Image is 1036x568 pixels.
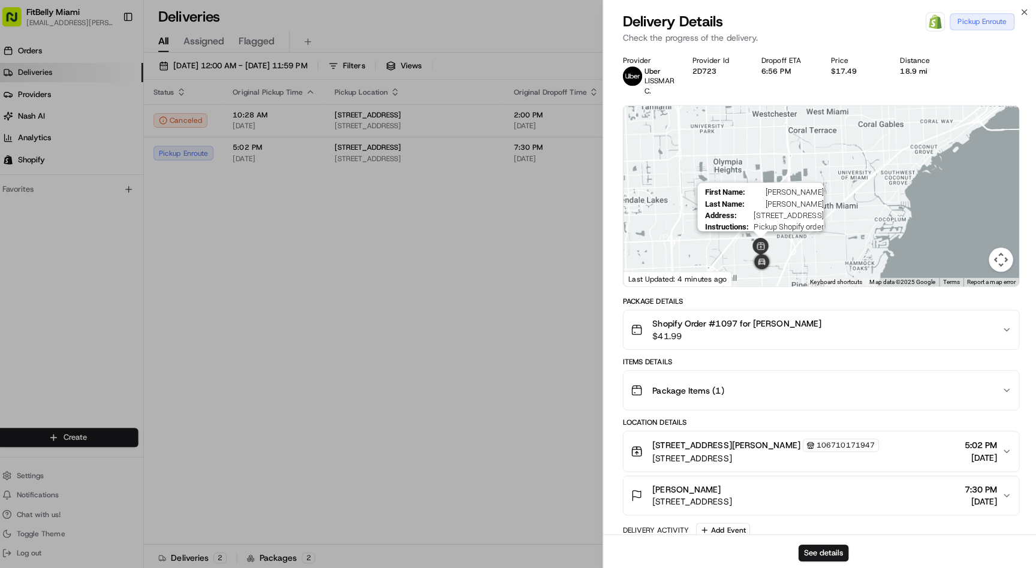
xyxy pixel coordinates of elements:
span: [STREET_ADDRESS] [653,493,732,505]
img: Shopify [926,17,941,31]
span: [PERSON_NAME] [653,481,721,493]
span: Delivery Details [624,14,724,34]
p: Check the progress of the delivery. [624,34,1017,46]
div: Start new chat [54,114,197,126]
span: [STREET_ADDRESS][PERSON_NAME] [653,437,800,449]
img: Jesus Salinas [12,174,31,194]
span: [PERSON_NAME] [749,200,823,209]
span: [STREET_ADDRESS] [742,211,823,220]
p: Welcome 👋 [12,48,218,67]
div: Dropoff ETA [761,58,811,67]
div: Distance [899,58,948,67]
button: Start new chat [204,118,218,132]
button: 2D723 [693,68,717,78]
div: 6:56 PM [761,68,811,78]
a: Report a map error [965,278,1013,285]
div: $17.49 [830,68,880,78]
span: Address : [705,211,737,220]
button: Map camera controls [986,247,1010,271]
button: See details [798,542,848,558]
img: 1736555255976-a54dd68f-1ca7-489b-9aae-adbdc363a1c4 [12,114,34,136]
span: Pylon [119,297,145,306]
a: 📗Knowledge Base [7,263,97,285]
img: Jesus Salinas [12,207,31,226]
div: 💻 [101,269,111,279]
span: Map data ©2025 Google [868,278,933,285]
img: 4920774857489_3d7f54699973ba98c624_72.jpg [25,114,47,136]
button: [PERSON_NAME][STREET_ADDRESS]7:30 PM[DATE] [625,474,1016,512]
img: uber-new-logo.jpeg [624,68,643,87]
div: Last Updated: 4 minutes ago [625,271,732,286]
a: Terms [941,278,957,285]
a: Powered byPylon [85,297,145,306]
button: See all [186,153,218,168]
span: Package Items ( 1 ) [653,383,724,395]
a: Shopify [924,14,943,34]
div: Provider [624,58,674,67]
span: • [165,218,170,228]
div: 📗 [12,269,22,279]
div: Package Details [624,296,1017,306]
span: [DEMOGRAPHIC_DATA][PERSON_NAME] [37,218,163,228]
span: • [138,186,143,195]
input: Clear [31,77,198,90]
span: [DEMOGRAPHIC_DATA][PERSON_NAME] [37,186,136,195]
span: Pickup Shopify order [754,222,823,231]
img: Nash [12,12,36,36]
span: [DATE] [962,493,995,505]
div: Price [830,58,880,67]
span: Shopify Order #1097 for [PERSON_NAME] [653,317,821,329]
div: We're available if you need us! [54,126,165,136]
span: 4 minutes ago [145,186,197,195]
a: Open this area in Google Maps (opens a new window) [628,270,667,286]
div: 18.9 mi [899,68,948,78]
div: Provider Id [693,58,743,67]
span: Knowledge Base [24,268,92,280]
button: Package Items (1) [625,370,1016,408]
button: Shopify Order #1097 for [PERSON_NAME]$41.99 [625,310,1016,348]
span: [DATE] [172,218,197,228]
button: Add Event [697,520,750,534]
span: $41.99 [653,329,821,341]
span: [PERSON_NAME] [750,188,823,197]
span: [DATE] [962,449,995,461]
span: LISSMAR C. [646,78,675,97]
button: Keyboard shortcuts [809,277,861,286]
div: Items Details [624,356,1017,365]
img: Google [628,270,667,286]
span: API Documentation [113,268,192,280]
span: 106710171947 [816,439,874,448]
span: [STREET_ADDRESS] [653,450,878,462]
span: Uber [646,68,662,78]
a: 💻API Documentation [97,263,197,285]
span: Last Name : [705,200,745,209]
div: Past conversations [12,156,77,165]
span: First Name : [705,188,745,197]
div: Location Details [624,416,1017,425]
div: Delivery Activity [624,522,689,532]
span: 7:30 PM [962,481,995,493]
span: Instructions : [705,222,749,231]
span: 5:02 PM [962,437,995,449]
button: [STREET_ADDRESS][PERSON_NAME]106710171947[STREET_ADDRESS]5:02 PM[DATE] [625,430,1016,469]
